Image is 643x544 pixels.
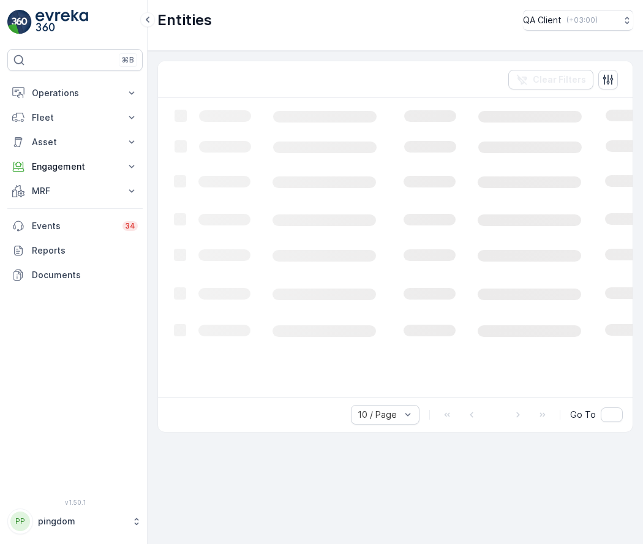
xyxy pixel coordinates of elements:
p: pingdom [38,515,126,527]
p: Events [32,220,115,232]
p: Clear Filters [533,74,586,86]
button: Fleet [7,105,143,130]
a: Events34 [7,214,143,238]
button: MRF [7,179,143,203]
div: PP [10,512,30,531]
p: Asset [32,136,118,148]
p: Engagement [32,161,118,173]
p: 34 [125,221,135,231]
p: Fleet [32,111,118,124]
img: logo [7,10,32,34]
span: Go To [570,409,596,421]
p: Entities [157,10,212,30]
button: Asset [7,130,143,154]
p: ⌘B [122,55,134,65]
a: Reports [7,238,143,263]
p: Operations [32,87,118,99]
img: logo_light-DOdMpM7g.png [36,10,88,34]
a: Documents [7,263,143,287]
button: Clear Filters [508,70,593,89]
p: MRF [32,185,118,197]
button: PPpingdom [7,508,143,534]
button: Operations [7,81,143,105]
span: v 1.50.1 [7,499,143,506]
button: QA Client(+03:00) [523,10,633,31]
p: QA Client [523,14,562,26]
p: Reports [32,244,138,257]
button: Engagement [7,154,143,179]
p: ( +03:00 ) [566,15,598,25]
p: Documents [32,269,138,281]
